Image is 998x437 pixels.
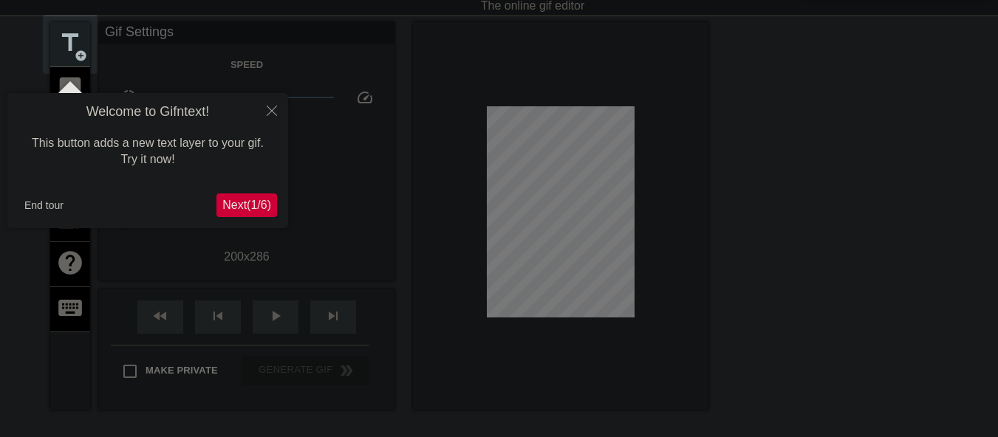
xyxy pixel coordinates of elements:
button: Next [216,193,277,217]
button: Close [256,93,288,127]
div: This button adds a new text layer to your gif. Try it now! [18,120,277,183]
span: Next ( 1 / 6 ) [222,199,271,211]
button: End tour [18,194,69,216]
h4: Welcome to Gifntext! [18,104,277,120]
